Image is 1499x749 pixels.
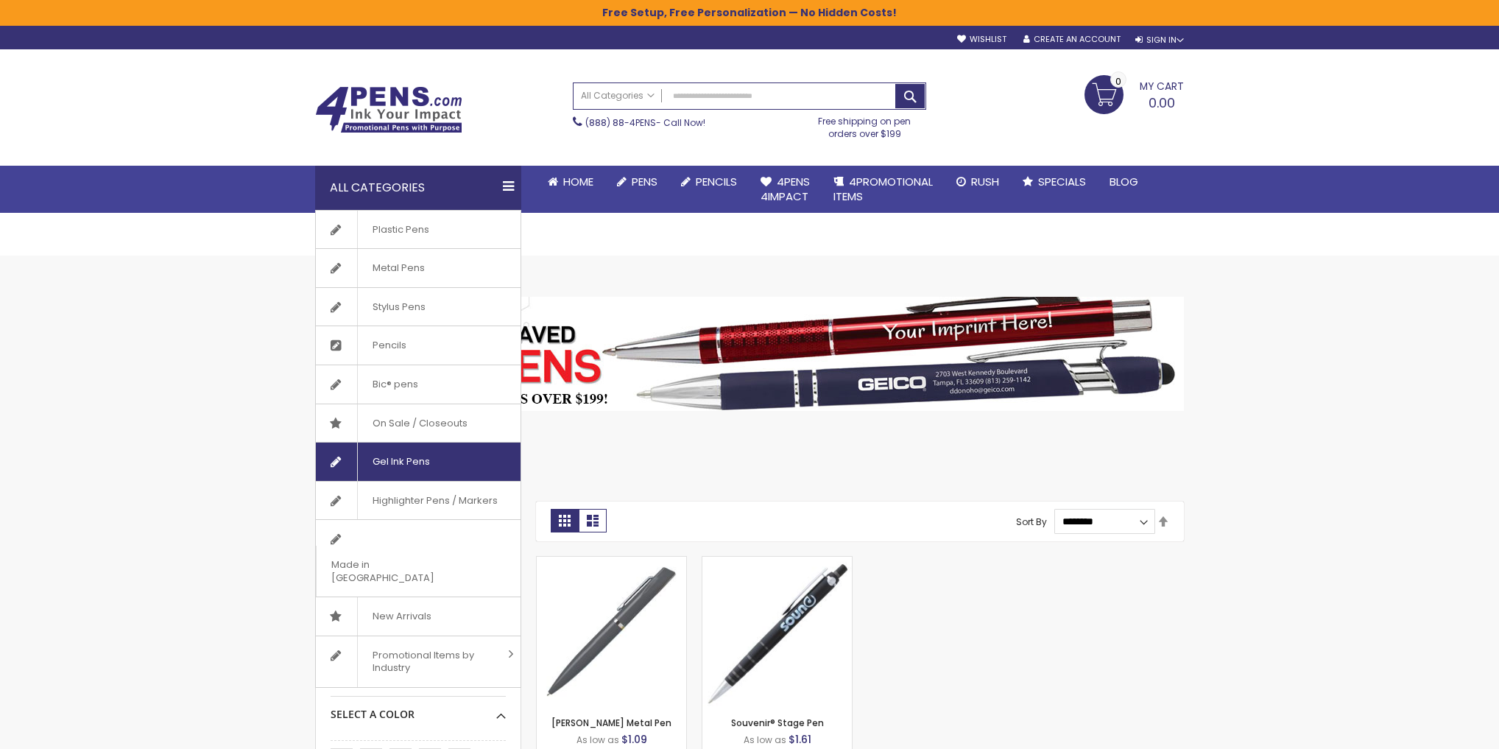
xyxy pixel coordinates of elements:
span: Pens [632,174,657,189]
img: Metal Pens [315,297,1184,411]
span: Metal Pens [357,249,440,287]
span: Home [563,174,593,189]
div: Select A Color [331,697,506,722]
a: Specials [1011,166,1098,198]
span: Rush [971,174,999,189]
span: Made in [GEOGRAPHIC_DATA] [316,546,484,597]
a: Souvenir® Stage Pen-Grey - Charcoal [702,556,852,569]
span: Specials [1038,174,1086,189]
strong: Grid [551,509,579,532]
a: Souvenir® Stage Pen [731,717,824,729]
a: [PERSON_NAME] Metal Pen [551,717,671,729]
a: Pencils [316,326,521,365]
a: 4Pens4impact [749,166,822,214]
img: Souvenir® Stage Pen-Grey - Charcoal [702,557,852,706]
a: On Sale / Closeouts [316,404,521,443]
label: Sort By [1016,515,1047,527]
span: As low as [576,734,619,746]
img: Bingham Metal Pen-Grey - Charcoal [537,557,686,706]
a: Pencils [669,166,749,198]
h1: Custom Metal Pens [315,426,1184,449]
span: Blog [1110,174,1138,189]
span: 4PROMOTIONAL ITEMS [833,174,933,204]
a: Made in [GEOGRAPHIC_DATA] [316,520,521,597]
span: $1.09 [621,732,647,747]
span: All Categories [581,90,655,102]
a: Rush [945,166,1011,198]
span: $1.61 [789,732,811,747]
span: Promotional Items by Industry [357,636,503,687]
span: 4Pens 4impact [761,174,810,204]
span: Gel Ink Pens [357,443,445,481]
a: Create an Account [1023,34,1121,45]
span: Pencils [696,174,737,189]
span: Stylus Pens [357,288,440,326]
a: Gel Ink Pens [316,443,521,481]
a: Pens [605,166,669,198]
span: 0.00 [1149,94,1175,112]
a: Highlighter Pens / Markers [316,482,521,520]
span: Plastic Pens [357,211,444,249]
div: Sign In [1135,35,1184,46]
div: All Categories [315,166,521,210]
span: - Call Now! [585,116,705,129]
a: (888) 88-4PENS [585,116,656,129]
a: Stylus Pens [316,288,521,326]
a: Plastic Pens [316,211,521,249]
a: Wishlist [957,34,1006,45]
a: Bingham Metal Pen-Grey - Charcoal [537,556,686,569]
a: New Arrivals [316,597,521,636]
span: Highlighter Pens / Markers [357,482,512,520]
span: 0 [1115,74,1121,88]
span: On Sale / Closeouts [357,404,482,443]
span: As low as [744,734,786,746]
a: 0.00 0 [1084,75,1184,112]
span: New Arrivals [357,597,446,636]
a: Bic® pens [316,365,521,404]
span: Bic® pens [357,365,433,404]
a: Promotional Items by Industry [316,636,521,687]
a: All Categories [574,83,662,108]
span: Pencils [357,326,421,365]
div: Free shipping on pen orders over $199 [803,110,927,139]
a: Metal Pens [316,249,521,287]
a: Blog [1098,166,1150,198]
a: 4PROMOTIONALITEMS [822,166,945,214]
img: 4Pens Custom Pens and Promotional Products [315,86,462,133]
a: Home [536,166,605,198]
